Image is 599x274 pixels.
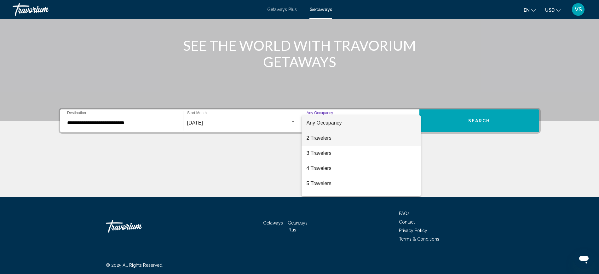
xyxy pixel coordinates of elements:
[307,120,342,125] span: Any Occupancy
[574,249,594,269] iframe: Button to launch messaging window
[307,146,416,161] span: 3 Travelers
[307,176,416,191] span: 5 Travelers
[307,131,416,146] span: 2 Travelers
[307,191,416,206] span: 6 Travelers
[307,161,416,176] span: 4 Travelers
